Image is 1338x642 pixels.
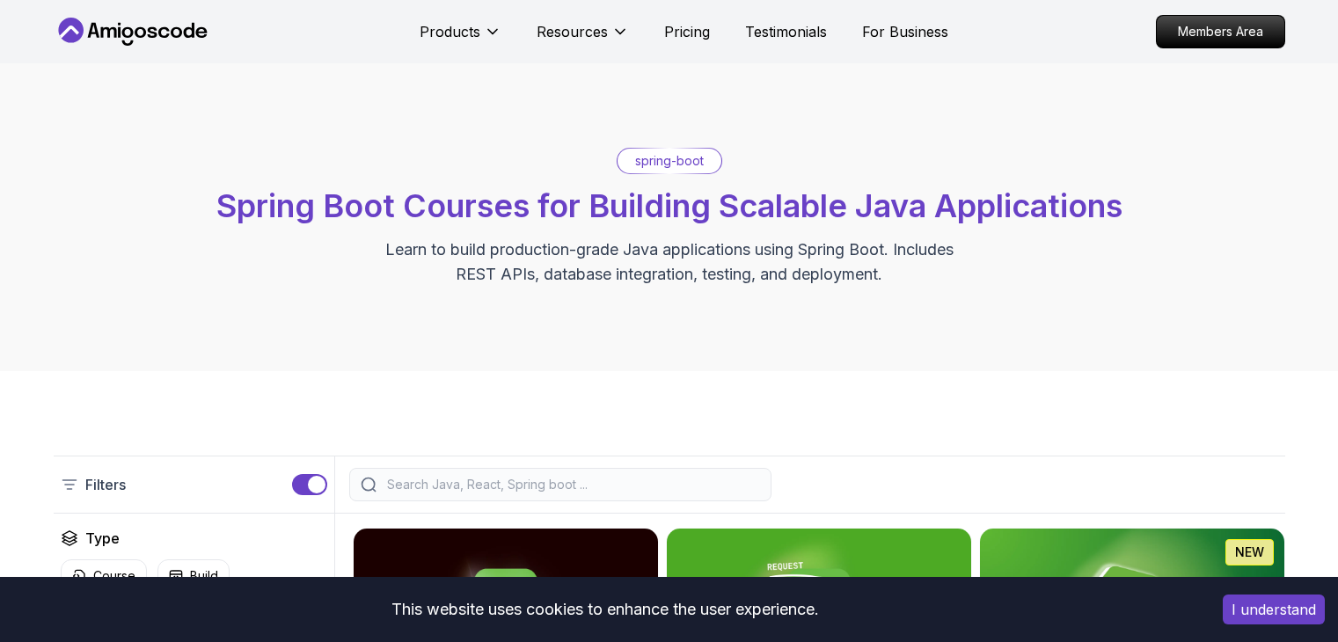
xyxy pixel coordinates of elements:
p: Filters [85,474,126,495]
p: spring-boot [635,152,704,170]
button: Accept cookies [1223,595,1325,624]
a: Testimonials [745,21,827,42]
div: This website uses cookies to enhance the user experience. [13,590,1196,629]
a: Members Area [1156,15,1285,48]
p: Course [93,567,135,585]
a: Pricing [664,21,710,42]
button: Course [61,559,147,593]
p: NEW [1235,544,1264,561]
button: Resources [537,21,629,56]
h2: Type [85,528,120,549]
p: Products [420,21,480,42]
button: Build [157,559,230,593]
p: Members Area [1157,16,1284,47]
input: Search Java, React, Spring boot ... [384,476,760,493]
p: Resources [537,21,608,42]
a: For Business [862,21,948,42]
button: Products [420,21,501,56]
p: Build [190,567,218,585]
p: Learn to build production-grade Java applications using Spring Boot. Includes REST APIs, database... [374,237,965,287]
span: Spring Boot Courses for Building Scalable Java Applications [216,186,1122,225]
